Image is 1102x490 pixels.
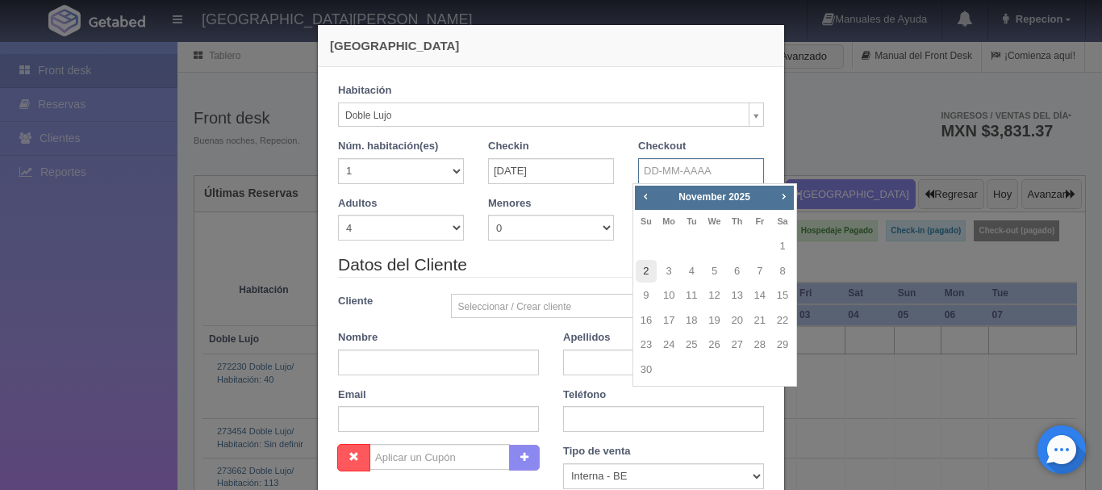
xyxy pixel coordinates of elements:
a: 12 [703,284,724,308]
legend: Datos del Cliente [338,253,764,278]
a: 26 [703,333,724,357]
a: 4 [681,260,702,283]
label: Checkin [488,139,529,154]
a: 23 [636,333,657,357]
span: Saturday [777,216,787,226]
label: Habitación [338,83,391,98]
a: 28 [749,333,770,357]
span: Sunday [641,216,652,226]
a: 19 [703,309,724,333]
a: 30 [636,358,657,382]
label: Email [338,387,366,403]
a: 17 [658,309,679,333]
label: Tipo de venta [563,444,631,459]
a: 13 [727,284,748,308]
a: Seleccionar / Crear cliente [451,294,765,318]
a: 2 [636,260,657,283]
input: DD-MM-AAAA [488,158,614,184]
label: Checkout [638,139,686,154]
a: 24 [658,333,679,357]
span: Seleccionar / Crear cliente [458,295,743,319]
a: 25 [681,333,702,357]
span: Prev [639,190,652,203]
label: Teléfono [563,387,606,403]
a: 27 [727,333,748,357]
span: Friday [755,216,764,226]
a: 6 [727,260,748,283]
span: Thursday [732,216,742,226]
label: Adultos [338,196,377,211]
label: Apellidos [563,330,611,346]
a: 29 [772,333,793,357]
a: 3 [658,260,679,283]
a: Prev [637,187,654,205]
input: DD-MM-AAAA [638,158,764,184]
a: 16 [636,309,657,333]
a: 8 [772,260,793,283]
a: 14 [749,284,770,308]
a: 20 [727,309,748,333]
a: Next [775,187,793,205]
a: 21 [749,309,770,333]
input: Aplicar un Cupón [369,444,510,470]
a: 1 [772,235,793,258]
h4: [GEOGRAPHIC_DATA] [330,37,772,54]
a: 15 [772,284,793,308]
a: 5 [703,260,724,283]
span: Monday [662,216,675,226]
a: 18 [681,309,702,333]
span: Wednesday [708,216,720,226]
a: 22 [772,309,793,333]
label: Núm. habitación(es) [338,139,438,154]
a: 9 [636,284,657,308]
label: Cliente [326,294,439,309]
span: 2025 [728,191,750,203]
label: Nombre [338,330,378,346]
span: Tuesday [687,216,696,226]
a: 11 [681,284,702,308]
span: Doble Lujo [345,103,742,128]
span: Next [777,190,790,203]
a: Doble Lujo [338,103,764,127]
a: 10 [658,284,679,308]
label: Menores [488,196,531,211]
span: November [678,191,726,203]
a: 7 [749,260,770,283]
